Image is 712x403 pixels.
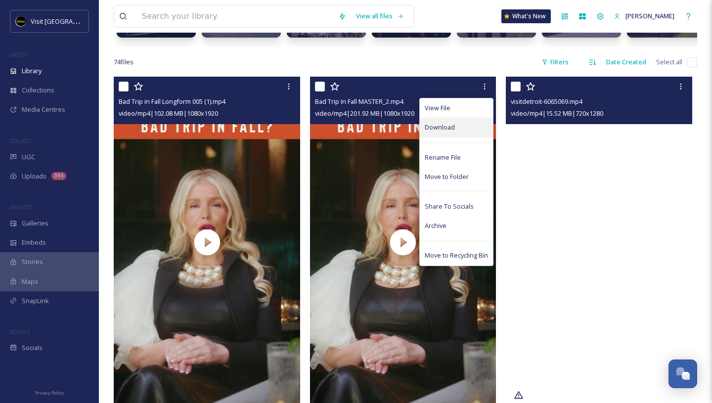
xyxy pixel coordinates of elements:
button: Open Chat [668,359,697,388]
span: Visit [GEOGRAPHIC_DATA] [31,16,107,26]
span: video/mp4 | 102.08 MB | 1080 x 1920 [119,109,218,118]
span: Select all [656,57,682,67]
div: 393 [51,172,66,180]
span: Maps [22,277,38,286]
span: video/mp4 | 201.92 MB | 1080 x 1920 [315,109,414,118]
span: Collections [22,86,54,95]
span: Embeds [22,238,46,247]
a: View all files [351,6,409,26]
span: Bad Trip In Fall MASTER_2.mp4 [315,97,403,106]
img: VISIT%20DETROIT%20LOGO%20-%20BLACK%20BACKGROUND.png [16,16,26,26]
span: COLLECT [10,137,31,144]
span: Move to Folder [425,172,469,181]
span: Stories [22,257,43,267]
span: video/mp4 | 15.52 MB | 720 x 1280 [511,109,603,118]
span: [PERSON_NAME] [625,11,674,20]
span: Bad Trip in Fall Longform 005 (1).mp4 [119,97,225,106]
div: Date Created [601,52,651,72]
span: visitdetroit-6065069.mp4 [511,97,582,106]
span: SnapLink [22,296,49,306]
span: Rename File [425,153,461,162]
div: Filters [536,52,574,72]
span: Galleries [22,219,48,228]
span: Media Centres [22,105,65,114]
span: Privacy Policy [35,390,64,396]
span: Share To Socials [425,202,474,211]
span: Socials [22,343,43,353]
span: Download [425,123,455,132]
span: UGC [22,152,35,162]
span: Library [22,66,42,76]
span: View File [425,103,450,113]
a: [PERSON_NAME] [609,6,679,26]
a: What's New [501,9,551,23]
span: WIDGETS [10,203,33,211]
a: Privacy Policy [35,386,64,398]
span: Uploads [22,172,46,181]
span: SOCIALS [10,328,30,335]
span: 74 file s [114,57,133,67]
input: Search your library [137,5,333,27]
span: Archive [425,221,446,230]
span: MEDIA [10,51,27,58]
span: Move to Recycling Bin [425,251,488,260]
